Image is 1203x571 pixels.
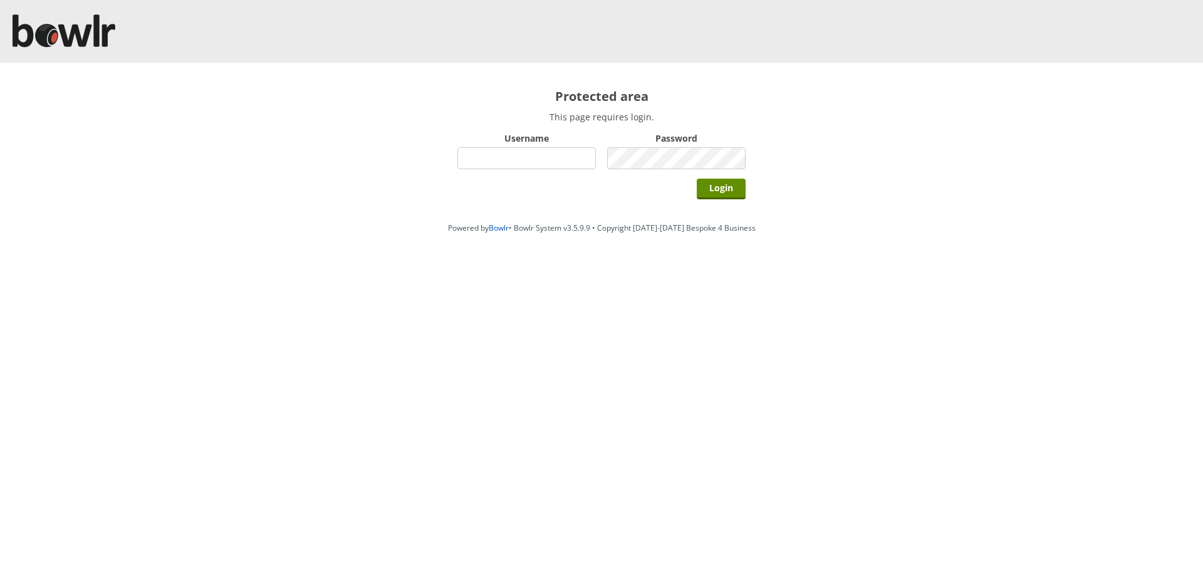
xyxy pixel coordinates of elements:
span: Powered by • Bowlr System v3.5.9.9 • Copyright [DATE]-[DATE] Bespoke 4 Business [448,223,756,233]
input: Login [697,179,746,199]
a: Bowlr [489,223,509,233]
label: Username [457,132,596,144]
label: Password [607,132,746,144]
p: This page requires login. [457,111,746,123]
h2: Protected area [457,88,746,105]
